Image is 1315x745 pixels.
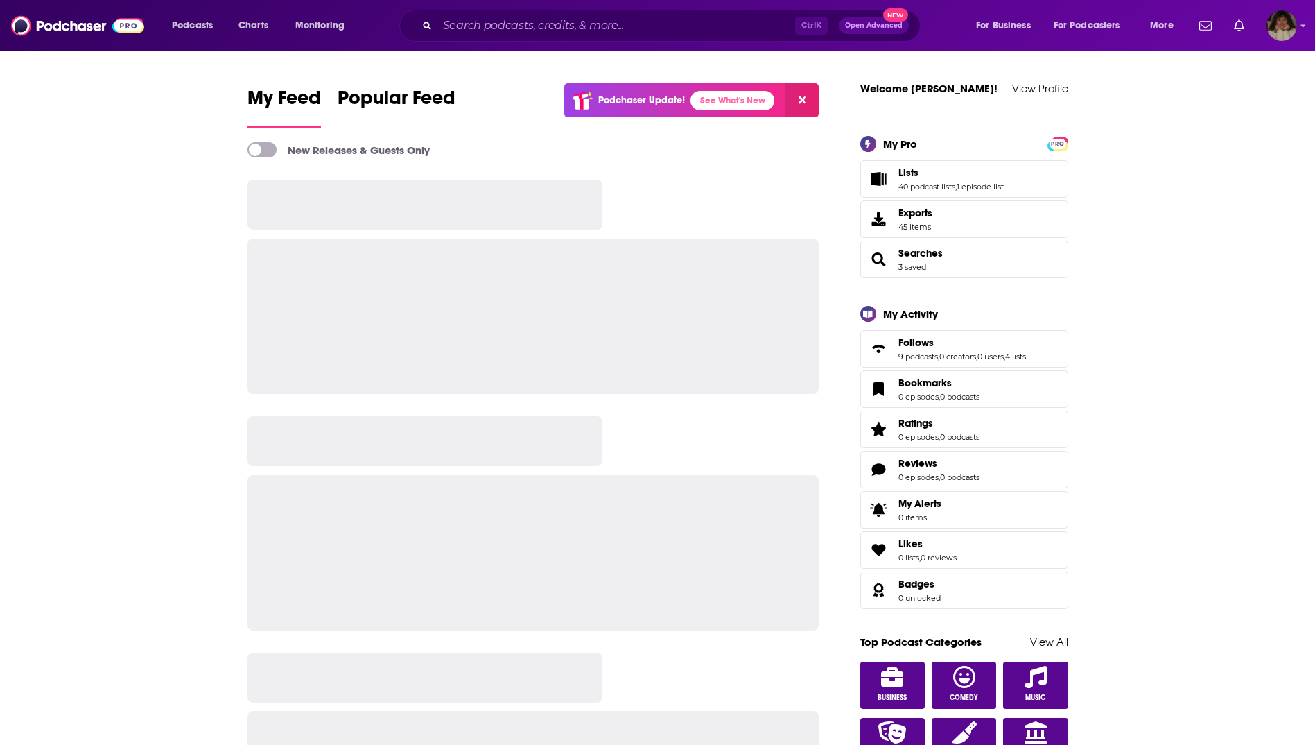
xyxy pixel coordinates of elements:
span: Badges [898,578,934,590]
p: Podchaser Update! [598,94,685,106]
span: 45 items [898,222,932,232]
img: Podchaser - Follow, Share and Rate Podcasts [11,12,144,39]
span: , [939,392,940,402]
a: My Feed [247,86,321,128]
img: User Profile [1266,10,1297,41]
a: PRO [1050,137,1066,148]
span: Exports [898,207,932,219]
input: Search podcasts, credits, & more... [437,15,795,37]
a: 0 lists [898,553,919,563]
button: open menu [1045,15,1140,37]
button: open menu [966,15,1048,37]
a: Lists [865,169,893,189]
span: , [919,553,921,563]
span: Charts [238,16,268,35]
a: 3 saved [898,262,926,272]
div: Search podcasts, credits, & more... [412,10,934,42]
span: Exports [865,209,893,229]
span: Ratings [898,417,933,429]
a: Show notifications dropdown [1228,14,1250,37]
a: 0 users [977,352,1004,361]
a: Badges [865,581,893,600]
a: Likes [865,540,893,560]
span: Follows [860,330,1068,368]
a: 0 podcasts [940,392,979,402]
a: Comedy [932,662,997,709]
a: Ratings [898,417,979,429]
span: Lists [898,166,918,179]
a: Reviews [865,460,893,479]
a: Show notifications dropdown [1194,14,1217,37]
span: Logged in as angelport [1266,10,1297,41]
span: Open Advanced [845,22,903,29]
a: 0 episodes [898,432,939,442]
span: 0 items [898,513,941,522]
span: Follows [898,336,934,349]
a: Popular Feed [338,86,455,128]
a: 0 episodes [898,392,939,402]
a: 0 podcasts [940,472,979,482]
a: Bookmarks [865,379,893,399]
span: My Alerts [865,500,893,520]
span: More [1150,16,1174,35]
span: My Alerts [898,497,941,510]
a: Top Podcast Categories [860,635,982,649]
a: 0 episodes [898,472,939,482]
a: 0 unlocked [898,593,941,603]
span: , [938,352,939,361]
span: Podcasts [172,16,213,35]
a: Likes [898,538,957,550]
span: New [883,8,908,22]
span: Reviews [860,451,1068,488]
span: Lists [860,160,1068,198]
span: PRO [1050,139,1066,149]
span: , [955,182,957,191]
div: My Pro [883,137,917,151]
a: Follows [898,336,1026,349]
a: Charts [229,15,277,37]
span: For Podcasters [1054,16,1120,35]
a: 40 podcast lists [898,182,955,191]
span: , [976,352,977,361]
span: Business [878,694,907,702]
span: , [1004,352,1005,361]
a: Exports [860,200,1068,238]
a: 4 lists [1005,352,1026,361]
button: open menu [286,15,363,37]
a: Ratings [865,420,893,439]
button: open menu [162,15,231,37]
a: 1 episode list [957,182,1004,191]
span: Searches [860,241,1068,278]
a: Welcome [PERSON_NAME]! [860,82,998,95]
span: Likes [860,531,1068,569]
a: View All [1030,635,1068,649]
div: My Activity [883,307,938,320]
a: Reviews [898,457,979,470]
button: Show profile menu [1266,10,1297,41]
a: View Profile [1012,82,1068,95]
a: Lists [898,166,1004,179]
button: open menu [1140,15,1191,37]
span: Searches [898,247,943,259]
a: Searches [865,250,893,269]
span: , [939,432,940,442]
span: Bookmarks [860,370,1068,408]
span: Ratings [860,411,1068,448]
button: Open AdvancedNew [839,17,909,34]
span: Monitoring [295,16,345,35]
a: New Releases & Guests Only [247,142,430,157]
a: Music [1003,662,1068,709]
a: See What's New [690,91,774,110]
span: Bookmarks [898,377,952,389]
a: Badges [898,578,941,590]
span: Likes [898,538,923,550]
a: Business [860,662,925,709]
span: Reviews [898,457,937,470]
a: 0 creators [939,352,976,361]
a: Follows [865,339,893,359]
span: Music [1025,694,1045,702]
span: Badges [860,572,1068,609]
